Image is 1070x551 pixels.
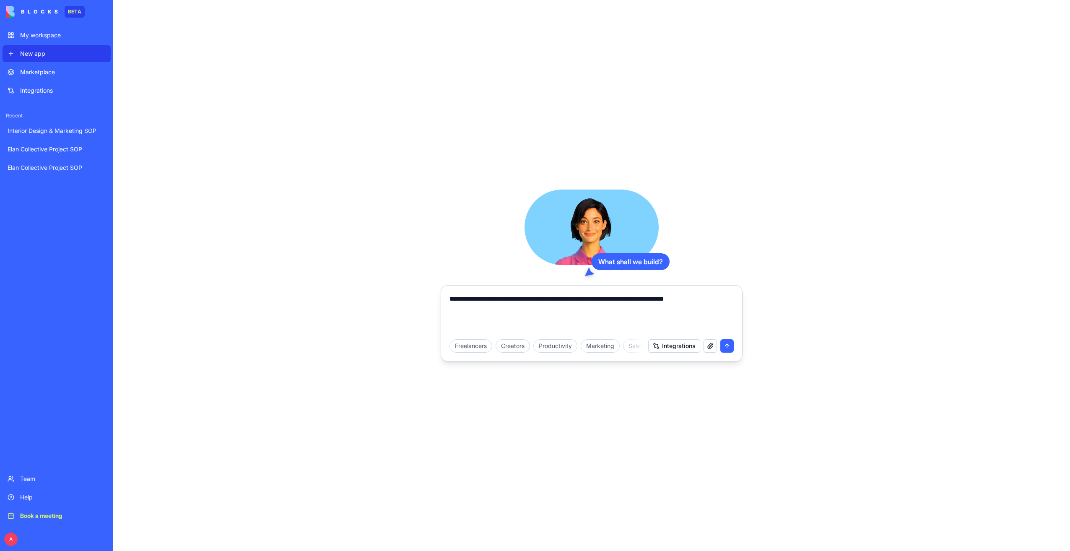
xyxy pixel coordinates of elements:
[3,64,111,81] a: Marketplace
[20,49,106,58] div: New app
[449,339,492,353] div: Freelancers
[496,339,530,353] div: Creators
[20,68,106,76] div: Marketplace
[592,253,670,270] div: What shall we build?
[65,6,85,18] div: BETA
[3,27,111,44] a: My workspace
[3,507,111,524] a: Book a meeting
[20,31,106,39] div: My workspace
[8,145,106,153] div: Elan Collective Project SOP
[6,6,85,18] a: BETA
[8,164,106,172] div: Elan Collective Project SOP
[3,112,111,119] span: Recent
[3,82,111,99] a: Integrations
[6,6,58,18] img: logo
[3,470,111,487] a: Team
[4,533,18,546] span: A
[533,339,577,353] div: Productivity
[20,475,106,483] div: Team
[3,489,111,506] a: Help
[3,122,111,139] a: Interior Design & Marketing SOP
[3,159,111,176] a: Elan Collective Project SOP
[8,127,106,135] div: Interior Design & Marketing SOP
[3,45,111,62] a: New app
[648,339,700,353] button: Integrations
[20,493,106,502] div: Help
[3,141,111,158] a: Elan Collective Project SOP
[623,339,649,353] div: Sales
[20,512,106,520] div: Book a meeting
[581,339,620,353] div: Marketing
[20,86,106,95] div: Integrations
